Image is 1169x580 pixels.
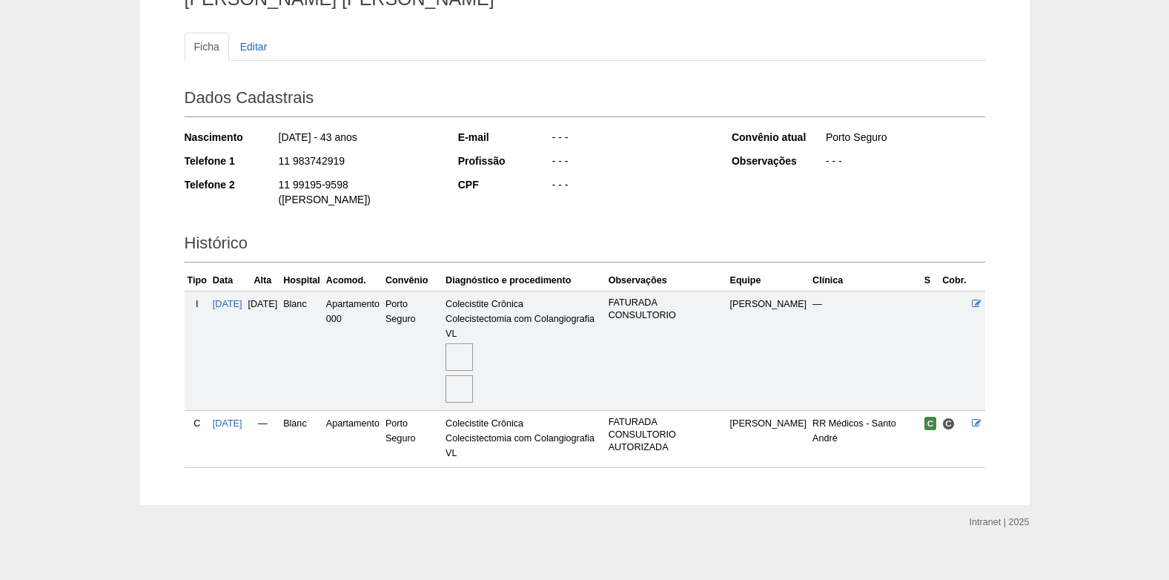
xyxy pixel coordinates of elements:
[383,410,443,467] td: Porto Seguro
[185,228,985,263] h2: Histórico
[609,297,724,322] p: FATURADA CONSULTORIO
[280,291,323,410] td: Blanc
[185,154,277,168] div: Telefone 1
[443,410,606,467] td: Colecistite Crônica Colecistectomia com Colangiografia VL
[809,410,921,467] td: RR Médicos - Santo André
[323,270,383,291] th: Acomod.
[245,270,281,291] th: Alta
[323,291,383,410] td: Apartamento 000
[727,291,810,410] td: [PERSON_NAME]
[185,33,229,61] a: Ficha
[727,270,810,291] th: Equipe
[727,410,810,467] td: [PERSON_NAME]
[458,154,551,168] div: Profissão
[277,130,438,148] div: [DATE] - 43 anos
[185,270,210,291] th: Tipo
[188,297,207,312] div: I
[383,270,443,291] th: Convênio
[970,515,1030,530] div: Intranet | 2025
[921,270,940,291] th: S
[458,177,551,192] div: CPF
[732,130,824,145] div: Convênio atual
[213,418,242,429] a: [DATE]
[185,130,277,145] div: Nascimento
[443,270,606,291] th: Diagnóstico e procedimento
[277,177,438,211] div: 11 99195-9598 ([PERSON_NAME])
[824,154,985,172] div: - - -
[185,83,985,117] h2: Dados Cadastrais
[606,270,727,291] th: Observações
[551,177,712,196] div: - - -
[732,154,824,168] div: Observações
[213,299,242,309] a: [DATE]
[245,410,281,467] td: —
[458,130,551,145] div: E-mail
[280,270,323,291] th: Hospital
[277,154,438,172] div: 11 983742919
[231,33,277,61] a: Editar
[383,291,443,410] td: Porto Seguro
[809,291,921,410] td: —
[609,416,724,454] p: FATURADA CONSULTORIO AUTORIZADA
[551,154,712,172] div: - - -
[942,418,955,430] span: Consultório
[210,270,245,291] th: Data
[188,416,207,431] div: C
[924,417,937,430] span: Confirmada
[280,410,323,467] td: Blanc
[185,177,277,192] div: Telefone 2
[443,291,606,410] td: Colecistite Crônica Colecistectomia com Colangiografia VL
[939,270,969,291] th: Cobr.
[824,130,985,148] div: Porto Seguro
[323,410,383,467] td: Apartamento
[248,299,278,309] span: [DATE]
[809,270,921,291] th: Clínica
[551,130,712,148] div: - - -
